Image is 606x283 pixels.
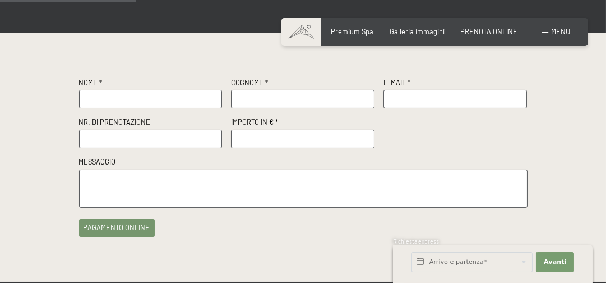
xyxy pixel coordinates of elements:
label: Nr. di prenotazione [79,117,223,130]
label: E-Mail * [383,78,527,90]
span: Menu [551,27,570,36]
span: Richiesta express [393,238,439,245]
label: Cognome * [231,78,374,90]
label: Messaggio [79,157,528,170]
button: pagamento online [79,219,155,237]
button: Avanti [536,252,574,272]
label: Importo in € * [231,117,374,130]
label: Nome * [79,78,223,90]
span: Avanti [544,258,566,267]
a: Premium Spa [331,27,374,36]
a: PRENOTA ONLINE [460,27,517,36]
a: Galleria immagini [390,27,445,36]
